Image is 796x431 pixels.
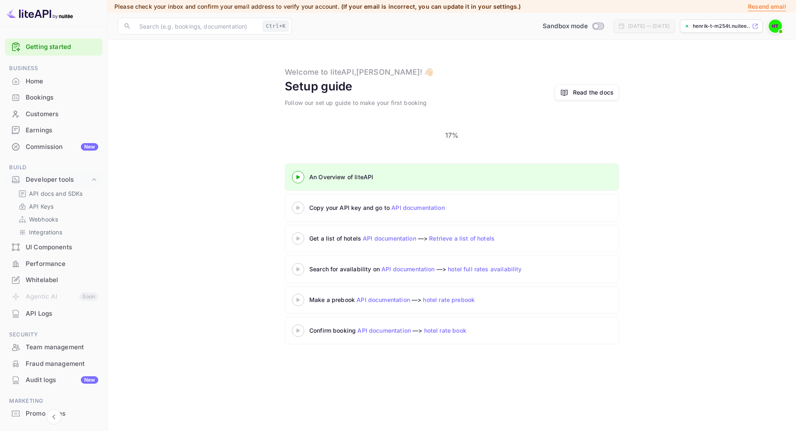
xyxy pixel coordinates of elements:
div: Fraud management [5,356,102,372]
span: Sandbox mode [543,22,588,31]
a: Read the docs [573,88,614,97]
div: New [81,143,98,151]
div: API Logs [5,306,102,322]
div: API Keys [15,200,99,212]
div: Developer tools [26,175,90,185]
div: Whitelabel [5,272,102,288]
img: LiteAPI logo [7,7,73,20]
span: Please check your inbox and confirm your email address to verify your account. [114,3,340,10]
p: Resend email [748,2,786,11]
div: Bookings [26,93,98,102]
div: Audit logs [26,375,98,385]
div: Setup guide [285,78,353,95]
div: UI Components [26,243,98,252]
div: Promo codes [26,409,98,419]
a: Performance [5,256,102,271]
p: henrik-t-m254t.nuitee.... [693,22,750,30]
a: Home [5,73,102,89]
div: UI Components [5,239,102,256]
a: Webhooks [18,215,96,224]
div: API Logs [26,309,98,319]
a: API documentation [363,235,416,242]
a: Audit logsNew [5,372,102,387]
a: Whitelabel [5,272,102,287]
div: Developer tools [5,173,102,187]
div: Customers [5,106,102,122]
a: API documentation [357,327,411,334]
a: API documentation [357,296,410,303]
div: [DATE] — [DATE] [628,22,670,30]
span: Business [5,64,102,73]
a: hotel rate prebook [423,296,475,303]
a: Integrations [18,228,96,236]
a: UI Components [5,239,102,255]
div: Integrations [15,226,99,238]
a: API documentation [391,204,445,211]
div: Team management [26,343,98,352]
a: API Logs [5,306,102,321]
div: Confirm booking —> [309,326,517,335]
a: API Keys [18,202,96,211]
div: Earnings [26,126,98,135]
p: 17% [445,130,459,140]
a: Retrieve a list of hotels [429,235,495,242]
div: Bookings [5,90,102,106]
div: Customers [26,110,98,119]
a: API docs and SDKs [18,189,96,198]
div: Performance [5,256,102,272]
div: Getting started [5,39,102,56]
span: (If your email is incorrect, you can update it in your settings.) [341,3,521,10]
a: hotel full rates availability [448,265,522,273]
div: Whitelabel [26,275,98,285]
div: Follow our set up guide to make your first booking [285,98,427,107]
a: Team management [5,339,102,355]
div: Webhooks [15,213,99,225]
p: API docs and SDKs [29,189,83,198]
a: Earnings [5,122,102,138]
input: Search (e.g. bookings, documentation) [134,18,260,34]
div: Search for availability on —> [309,265,599,273]
p: Webhooks [29,215,58,224]
span: Security [5,330,102,339]
div: Welcome to liteAPI, [PERSON_NAME] ! 👋🏻 [285,66,433,78]
div: API docs and SDKs [15,187,99,200]
div: Home [5,73,102,90]
p: Integrations [29,228,62,236]
div: Team management [5,339,102,356]
a: Promo codes [5,406,102,421]
a: Bookings [5,90,102,105]
div: Make a prebook —> [309,295,517,304]
div: New [81,376,98,384]
img: Henrik T [769,19,782,33]
p: API Keys [29,202,53,211]
div: Audit logsNew [5,372,102,388]
div: Performance [26,259,98,269]
a: hotel rate book [424,327,466,334]
div: Copy your API key and go to [309,203,517,212]
div: Commission [26,142,98,152]
div: Get a list of hotels —> [309,234,517,243]
a: Getting started [26,42,98,52]
a: Customers [5,106,102,122]
span: Marketing [5,397,102,406]
div: Switch to Production mode [539,22,607,31]
span: Build [5,163,102,172]
button: Collapse navigation [46,409,61,424]
div: CommissionNew [5,139,102,155]
a: Read the docs [555,84,619,100]
div: Fraud management [26,359,98,369]
a: CommissionNew [5,139,102,154]
div: Ctrl+K [263,21,289,32]
a: API documentation [381,265,435,273]
a: Fraud management [5,356,102,371]
div: An Overview of liteAPI [309,173,517,181]
div: Home [26,77,98,86]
